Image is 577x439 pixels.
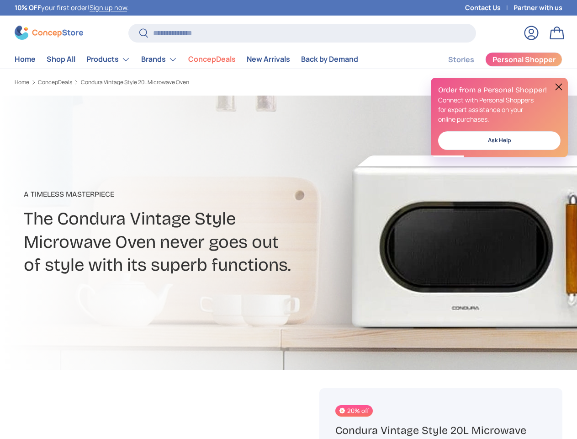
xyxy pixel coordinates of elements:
p: A Timeless Masterpiece [24,189,375,200]
a: Brands [141,50,177,69]
a: Home [15,80,29,85]
nav: Primary [15,50,358,69]
p: Connect with Personal Shoppers for expert assistance on your online purchases. [438,95,561,124]
a: Ask Help [438,131,561,150]
h2: The Condura Vintage Style Microwave Oven never goes out of style with its superb functions. [24,207,375,276]
nav: Secondary [426,50,562,69]
summary: Brands [136,50,183,69]
a: Personal Shopper [485,52,562,67]
a: Home [15,50,36,68]
img: ConcepStore [15,26,83,40]
h2: Order from a Personal Shopper! [438,85,561,95]
span: Personal Shopper [492,56,556,63]
nav: Breadcrumbs [15,78,305,86]
a: Condura Vintage Style 20L Microwave Oven [81,80,189,85]
a: Sign up now [90,3,127,12]
p: your first order! . [15,3,129,13]
a: ConcepDeals [188,50,236,68]
a: Shop All [47,50,75,68]
summary: Products [81,50,136,69]
a: Back by Demand [301,50,358,68]
a: ConcepDeals [38,80,72,85]
a: Products [86,50,130,69]
span: 20% off [335,405,372,417]
a: Stories [448,51,474,69]
a: New Arrivals [247,50,290,68]
strong: 10% OFF [15,3,41,12]
a: Contact Us [465,3,513,13]
a: Partner with us [513,3,562,13]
